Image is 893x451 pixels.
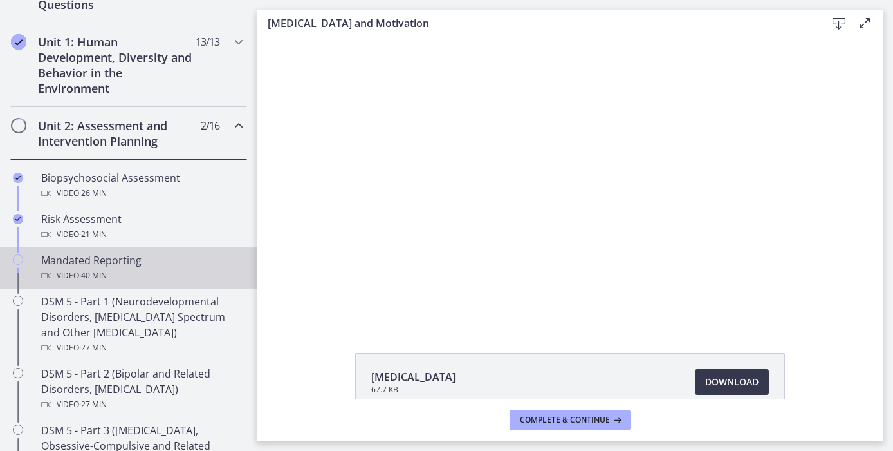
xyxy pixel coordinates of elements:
span: [MEDICAL_DATA] [371,369,456,385]
span: · 40 min [79,268,107,283]
div: DSM 5 - Part 1 (Neurodevelopmental Disorders, [MEDICAL_DATA] Spectrum and Other [MEDICAL_DATA]) [41,294,242,356]
span: 67.7 KB [371,385,456,395]
i: Completed [11,34,26,50]
span: Download [705,374,759,390]
span: · 21 min [79,227,107,242]
button: Complete & continue [510,410,631,430]
div: Video [41,340,242,356]
div: Video [41,186,242,201]
a: Download [695,369,769,395]
div: Biopsychosocial Assessment [41,170,242,201]
span: · 27 min [79,340,107,356]
span: Complete & continue [520,415,610,425]
div: Video [41,227,242,242]
span: · 27 min [79,397,107,412]
h2: Unit 1: Human Development, Diversity and Behavior in the Environment [38,34,195,96]
i: Completed [13,173,23,183]
span: 13 / 13 [196,34,219,50]
i: Completed [13,214,23,224]
span: · 26 min [79,186,107,201]
div: DSM 5 - Part 2 (Bipolar and Related Disorders, [MEDICAL_DATA]) [41,366,242,412]
h2: Unit 2: Assessment and Intervention Planning [38,118,195,149]
div: Video [41,397,242,412]
span: 2 / 16 [201,118,219,133]
iframe: Video Lesson [257,37,883,323]
h3: [MEDICAL_DATA] and Motivation [268,15,806,31]
div: Mandated Reporting [41,253,242,283]
div: Risk Assessment [41,211,242,242]
div: Video [41,268,242,283]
